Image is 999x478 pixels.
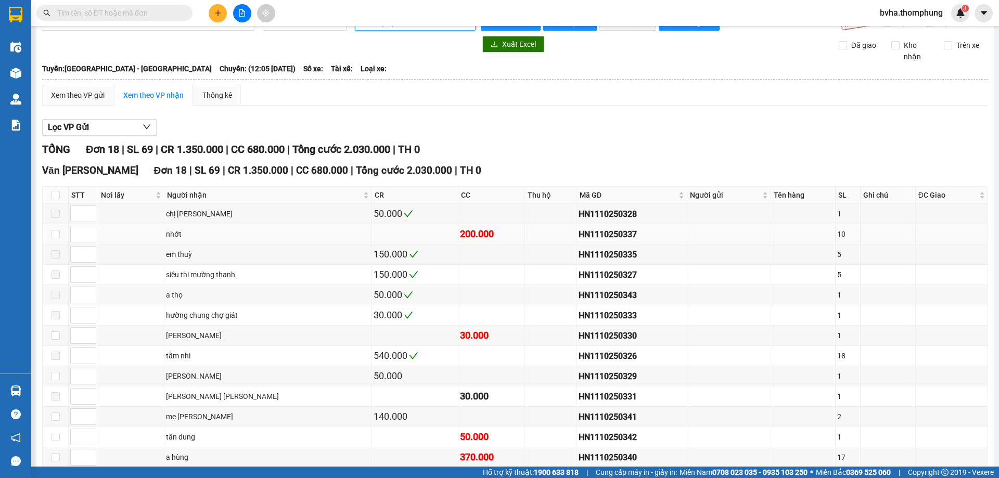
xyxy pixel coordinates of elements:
[10,385,21,396] img: warehouse-icon
[189,164,192,176] span: |
[482,36,544,53] button: downloadXuất Excel
[122,143,124,156] span: |
[166,249,370,260] div: em thuỳ
[975,4,993,22] button: caret-down
[579,268,685,281] div: HN1110250327
[166,289,370,301] div: a thọ
[837,370,859,382] div: 1
[69,187,98,204] th: STT
[291,164,293,176] span: |
[223,164,225,176] span: |
[502,38,536,50] span: Xuất Excel
[166,431,370,443] div: tân dung
[166,208,370,219] div: chị [PERSON_NAME]
[11,433,21,443] span: notification
[899,467,900,478] span: |
[941,469,949,476] span: copyright
[577,386,687,407] td: HN1110250331
[393,143,395,156] span: |
[577,447,687,468] td: HN1110250340
[123,89,184,101] div: Xem theo VP nhận
[577,407,687,427] td: HN1110250341
[154,164,187,176] span: Đơn 18
[577,265,687,285] td: HN1110250327
[166,391,370,402] div: [PERSON_NAME] [PERSON_NAME]
[577,285,687,305] td: HN1110250343
[374,308,456,322] div: 30.000
[579,289,685,302] div: HN1110250343
[580,189,676,201] span: Mã GD
[460,430,523,444] div: 50.000
[209,4,227,22] button: plus
[127,143,153,156] span: SL 69
[483,467,579,478] span: Hỗ trợ kỹ thuật:
[577,224,687,244] td: HN1110250337
[303,63,323,74] span: Số xe:
[228,164,288,176] span: CR 1.350.000
[101,189,153,201] span: Nơi lấy
[837,391,859,402] div: 1
[51,89,105,101] div: Xem theo VP gửi
[579,248,685,261] div: HN1110250335
[579,431,685,444] div: HN1110250342
[460,450,523,464] div: 370.000
[166,269,370,280] div: siêu thị mường thanh
[690,189,760,201] span: Người gửi
[837,350,859,361] div: 18
[42,143,70,156] span: TỔNG
[837,431,859,443] div: 1
[491,41,498,49] span: download
[10,120,21,131] img: solution-icon
[579,350,685,363] div: HN1110250326
[837,208,859,219] div: 1
[861,187,915,204] th: Ghi chú
[409,270,418,279] span: check
[837,309,859,321] div: 1
[409,351,418,360] span: check
[398,143,420,156] span: TH 0
[11,409,21,419] span: question-circle
[292,143,390,156] span: Tổng cước 2.030.000
[372,187,458,204] th: CR
[238,9,246,17] span: file-add
[374,348,456,363] div: 540.000
[167,189,361,201] span: Người nhận
[262,9,270,17] span: aim
[10,42,21,53] img: warehouse-icon
[202,89,232,101] div: Thống kê
[525,187,577,204] th: Thu hộ
[409,250,418,259] span: check
[680,467,808,478] span: Miền Nam
[220,63,296,74] span: Chuyến: (12:05 [DATE])
[579,451,685,464] div: HN1110250340
[577,244,687,265] td: HN1110250335
[979,8,989,18] span: caret-down
[460,328,523,343] div: 30.000
[837,269,859,280] div: 5
[374,409,456,424] div: 140.000
[86,143,119,156] span: Đơn 18
[166,330,370,341] div: [PERSON_NAME]
[963,5,967,12] span: 3
[579,208,685,221] div: HN1110250328
[577,366,687,386] td: HN1110250329
[296,164,348,176] span: CC 680.000
[460,164,481,176] span: TH 0
[952,40,983,51] span: Trên xe
[404,290,413,300] span: check
[872,6,951,19] span: bvha.thomphung
[596,467,677,478] span: Cung cấp máy in - giấy in:
[356,164,452,176] span: Tổng cước 2.030.000
[374,288,456,302] div: 50.000
[161,143,223,156] span: CR 1.350.000
[195,164,220,176] span: SL 69
[577,427,687,447] td: HN1110250342
[837,228,859,240] div: 10
[374,247,456,262] div: 150.000
[837,451,859,463] div: 17
[257,4,275,22] button: aim
[57,7,180,19] input: Tìm tên, số ĐT hoặc mã đơn
[837,411,859,422] div: 2
[460,227,523,241] div: 200.000
[42,64,212,73] b: Tuyến: [GEOGRAPHIC_DATA] - [GEOGRAPHIC_DATA]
